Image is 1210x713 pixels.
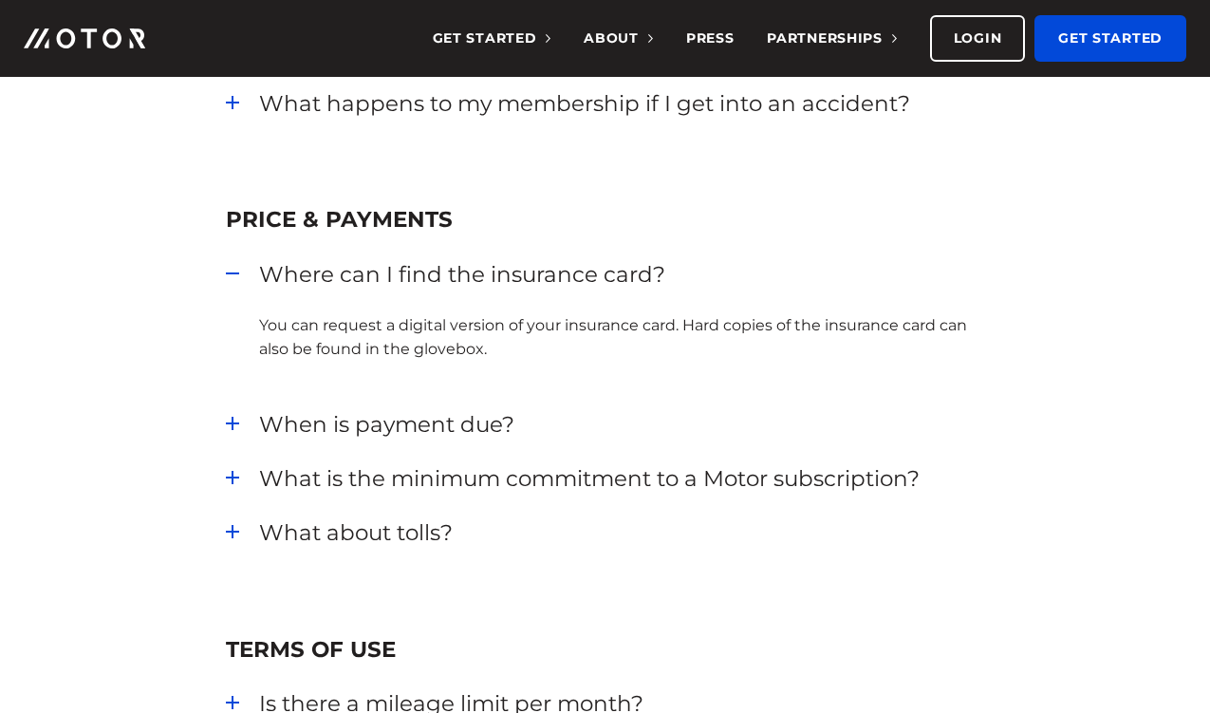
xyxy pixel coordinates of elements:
div: Where can I find the insurance card? [259,259,985,290]
img: Motor [24,28,145,48]
div: What about tolls? [259,517,985,548]
div: What happens to my membership if I get into an accident? [259,88,985,119]
span: Get Started [433,29,551,47]
span: You can request a digital version of your insurance card. Hard copies of the insurance card can a... [259,316,967,359]
span: About [584,29,653,47]
a: Login [930,15,1026,62]
div: Terms of Use [226,634,985,665]
div: What is the minimum commitment to a Motor subscription? [259,463,985,494]
a: Get Started [1034,15,1186,62]
span: Partnerships [767,29,896,47]
div: Price & Payments [226,204,985,235]
div: When is payment due? [259,409,985,440]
